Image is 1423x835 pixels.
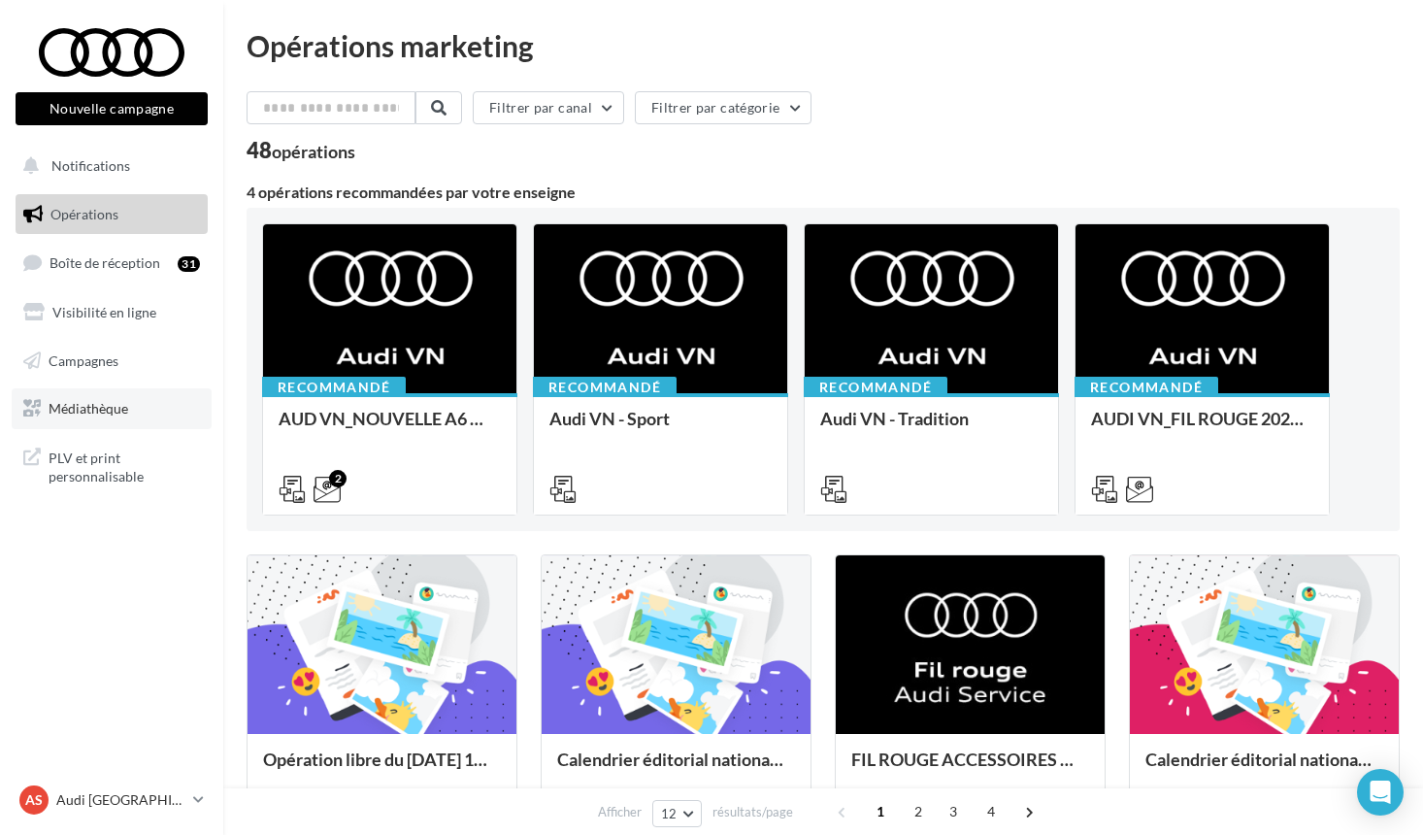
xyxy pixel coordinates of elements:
[1145,750,1383,788] div: Calendrier éditorial national : semaines du 04.08 au 25.08
[25,790,43,810] span: AS
[12,292,212,333] a: Visibilité en ligne
[1075,377,1218,398] div: Recommandé
[12,388,212,429] a: Médiathèque
[12,341,212,382] a: Campagnes
[51,157,130,174] span: Notifications
[49,351,118,368] span: Campagnes
[52,304,156,320] span: Visibilité en ligne
[12,146,204,186] button: Notifications
[533,377,677,398] div: Recommandé
[865,796,896,827] span: 1
[272,143,355,160] div: opérations
[557,750,795,788] div: Calendrier éditorial national : semaine du 25.08 au 31.08
[712,803,793,821] span: résultats/page
[16,782,208,818] a: AS Audi [GEOGRAPHIC_DATA]
[263,750,501,788] div: Opération libre du [DATE] 12:06
[50,254,160,271] span: Boîte de réception
[247,140,355,161] div: 48
[16,92,208,125] button: Nouvelle campagne
[598,803,642,821] span: Afficher
[549,409,772,448] div: Audi VN - Sport
[976,796,1007,827] span: 4
[938,796,969,827] span: 3
[247,31,1400,60] div: Opérations marketing
[49,400,128,417] span: Médiathèque
[262,377,406,398] div: Recommandé
[178,256,200,272] div: 31
[652,800,702,827] button: 12
[12,194,212,235] a: Opérations
[635,91,811,124] button: Filtrer par catégorie
[1357,769,1404,816] div: Open Intercom Messenger
[804,377,947,398] div: Recommandé
[279,409,501,448] div: AUD VN_NOUVELLE A6 e-tron
[329,470,347,487] div: 2
[12,242,212,284] a: Boîte de réception31
[12,437,212,494] a: PLV et print personnalisable
[851,750,1089,788] div: FIL ROUGE ACCESSOIRES SEPTEMBRE - AUDI SERVICE
[473,91,624,124] button: Filtrer par canal
[49,445,200,486] span: PLV et print personnalisable
[903,796,934,827] span: 2
[247,184,1400,200] div: 4 opérations recommandées par votre enseigne
[661,806,678,821] span: 12
[820,409,1042,448] div: Audi VN - Tradition
[50,206,118,222] span: Opérations
[1091,409,1313,448] div: AUDI VN_FIL ROUGE 2025 - A1, Q2, Q3, Q5 et Q4 e-tron
[56,790,185,810] p: Audi [GEOGRAPHIC_DATA]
